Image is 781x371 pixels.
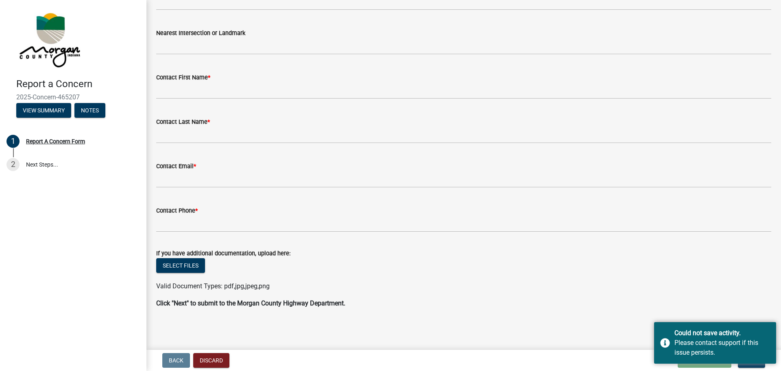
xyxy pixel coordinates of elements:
[74,103,105,118] button: Notes
[7,135,20,148] div: 1
[156,164,196,169] label: Contact Email
[16,108,71,114] wm-modal-confirm: Summary
[156,258,205,273] button: Select files
[156,31,245,36] label: Nearest Intersection or Landmark
[674,338,770,358] div: Please contact support if this issue persists.
[156,251,290,257] label: If you have additional documentation, upload here:
[16,103,71,118] button: View Summary
[162,353,190,368] button: Back
[16,9,82,70] img: Morgan County, Indiana
[156,282,270,290] span: Valid Document Types: pdf,jpg,jpeg,png
[156,299,345,307] strong: Click "Next" to submit to the Morgan County Highway Department.
[674,328,770,338] div: Could not save activity.
[156,119,210,125] label: Contact Last Name
[16,78,140,90] h4: Report a Concern
[156,208,198,214] label: Contact Phone
[16,93,130,101] span: 2025-Concern-465207
[169,357,183,364] span: Back
[193,353,229,368] button: Discard
[74,108,105,114] wm-modal-confirm: Notes
[156,75,210,81] label: Contact First Name
[7,158,20,171] div: 2
[26,138,85,144] div: Report A Concern Form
